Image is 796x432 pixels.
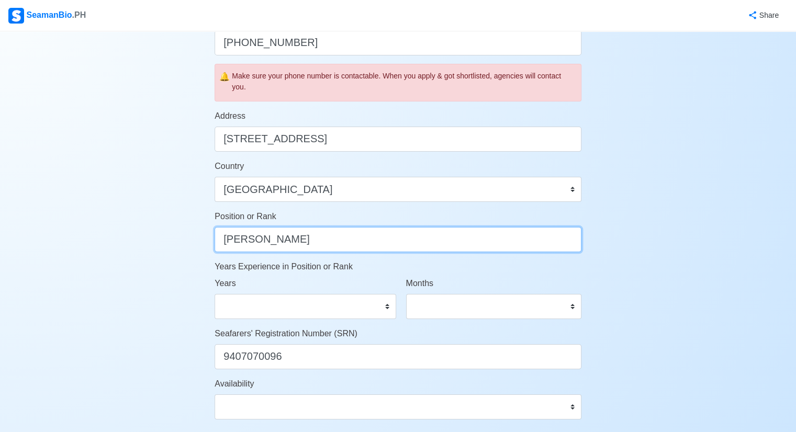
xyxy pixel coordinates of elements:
[215,212,276,221] span: Position or Rank
[8,8,24,24] img: Logo
[72,10,86,19] span: .PH
[219,71,230,83] span: caution
[232,71,577,93] div: Make sure your phone number is contactable. When you apply & got shortlisted, agencies will conta...
[215,227,581,252] input: ex. 2nd Officer w/ Master License
[215,30,581,55] input: ex. +63 912 345 6789
[215,329,357,338] span: Seafarers' Registration Number (SRN)
[8,8,86,24] div: SeamanBio
[737,5,788,26] button: Share
[215,127,581,152] input: ex. Pooc Occidental, Tubigon, Bohol
[215,111,245,120] span: Address
[215,160,244,173] label: Country
[215,378,254,390] label: Availability
[215,260,581,273] p: Years Experience in Position or Rank
[406,277,433,290] label: Months
[215,344,581,369] input: ex. 1234567890
[215,277,236,290] label: Years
